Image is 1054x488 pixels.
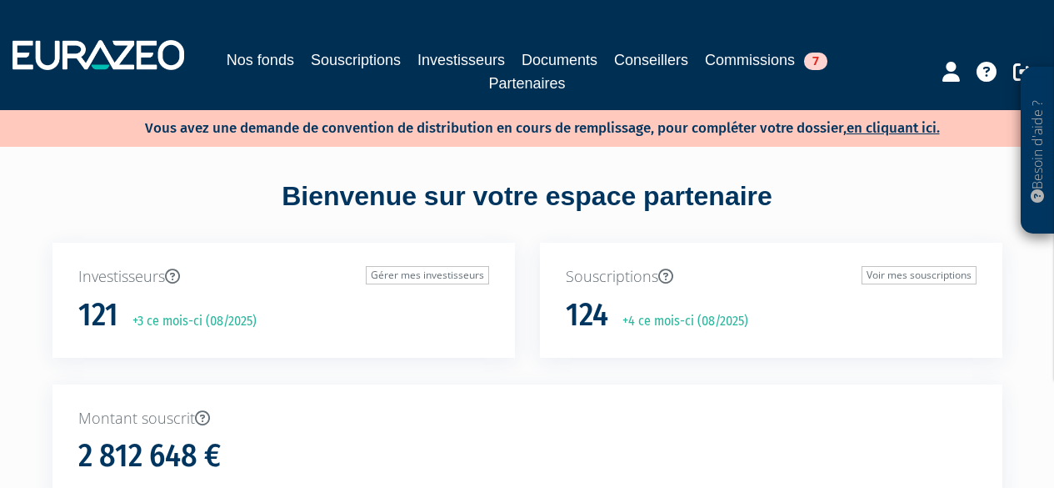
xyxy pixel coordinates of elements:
h1: 2 812 648 € [78,439,221,474]
a: Nos fonds [227,48,294,72]
a: Partenaires [488,72,565,95]
p: +3 ce mois-ci (08/2025) [121,312,257,331]
h1: 121 [78,298,118,333]
a: Souscriptions [311,48,401,72]
span: 7 [804,53,827,70]
a: Commissions7 [705,48,827,72]
a: en cliquant ici. [847,119,940,137]
p: Souscriptions [566,266,977,288]
a: Investisseurs [417,48,505,72]
a: Gérer mes investisseurs [366,266,489,284]
h1: 124 [566,298,608,333]
img: 1732889491-logotype_eurazeo_blanc_rvb.png [12,40,184,70]
p: Investisseurs [78,266,489,288]
div: Bienvenue sur votre espace partenaire [40,178,1015,243]
a: Documents [522,48,597,72]
p: Vous avez une demande de convention de distribution en cours de remplissage, pour compléter votre... [97,114,940,138]
p: Montant souscrit [78,408,977,430]
p: +4 ce mois-ci (08/2025) [611,312,748,331]
a: Voir mes souscriptions [862,266,977,284]
p: Besoin d'aide ? [1028,76,1047,226]
a: Conseillers [614,48,688,72]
